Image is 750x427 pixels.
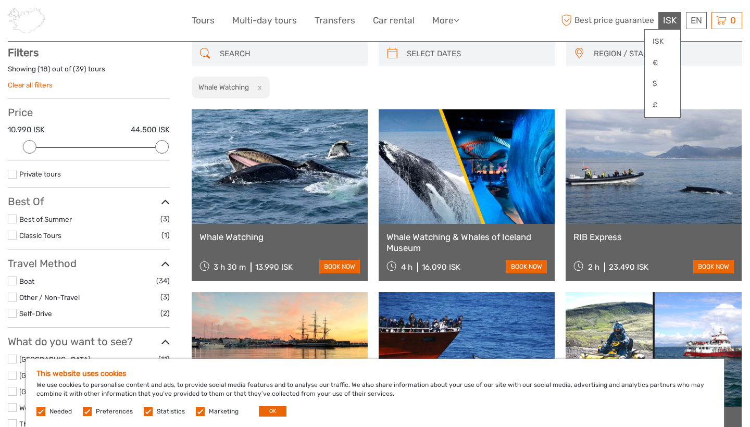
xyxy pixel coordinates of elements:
[19,355,90,363] a: [GEOGRAPHIC_DATA]
[663,15,677,26] span: ISK
[319,260,360,273] a: book now
[255,262,293,272] div: 13.990 ISK
[645,32,680,51] a: ISK
[401,262,413,272] span: 4 h
[8,64,170,80] div: Showing ( ) out of ( ) tours
[160,213,170,225] span: (3)
[19,404,54,412] a: Westfjords
[589,45,737,62] button: REGION / STARTS FROM
[386,232,547,253] a: Whale Watching & Whales of Iceland Museum
[26,359,724,427] div: We use cookies to personalise content and ads, to provide social media features and to analyse ou...
[19,231,61,240] a: Classic Tours
[645,74,680,93] a: $
[96,407,133,416] label: Preferences
[40,64,48,74] label: 18
[158,353,170,365] span: (11)
[8,335,170,348] h3: What do you want to see?
[214,262,246,272] span: 3 h 30 m
[645,96,680,115] a: £
[8,195,170,208] h3: Best Of
[8,8,45,33] img: 316-a2ef4bb3-083b-4957-8bb0-c38df5cb53f6_logo_small.jpg
[19,293,80,302] a: Other / Non-Travel
[49,407,72,416] label: Needed
[588,262,599,272] span: 2 h
[216,45,363,63] input: SEARCH
[8,106,170,119] h3: Price
[8,257,170,270] h3: Travel Method
[259,406,286,417] button: OK
[422,262,460,272] div: 16.090 ISK
[156,275,170,287] span: (34)
[131,124,170,135] label: 44.500 ISK
[559,12,656,29] span: Best price guarantee
[609,262,648,272] div: 23.490 ISK
[645,54,680,72] a: €
[157,407,185,416] label: Statistics
[199,232,360,242] a: Whale Watching
[403,45,550,63] input: SELECT DATES
[198,83,249,91] h2: Whale Watching
[19,309,52,318] a: Self-Drive
[160,291,170,303] span: (3)
[373,13,415,28] a: Car rental
[8,124,45,135] label: 10.990 ISK
[506,260,547,273] a: book now
[8,81,53,89] a: Clear all filters
[8,46,39,59] strong: Filters
[693,260,734,273] a: book now
[432,13,459,28] a: More
[19,170,61,178] a: Private tours
[573,232,734,242] a: RIB Express
[160,307,170,319] span: (2)
[161,229,170,241] span: (1)
[729,15,737,26] span: 0
[19,277,34,285] a: Boat
[192,13,215,28] a: Tours
[19,387,90,396] a: [GEOGRAPHIC_DATA]
[76,64,84,74] label: 39
[686,12,707,29] div: EN
[36,369,714,378] h5: This website uses cookies
[232,13,297,28] a: Multi-day tours
[315,13,355,28] a: Transfers
[19,215,72,223] a: Best of Summer
[209,407,239,416] label: Marketing
[19,371,90,380] a: [GEOGRAPHIC_DATA]
[251,82,265,93] button: x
